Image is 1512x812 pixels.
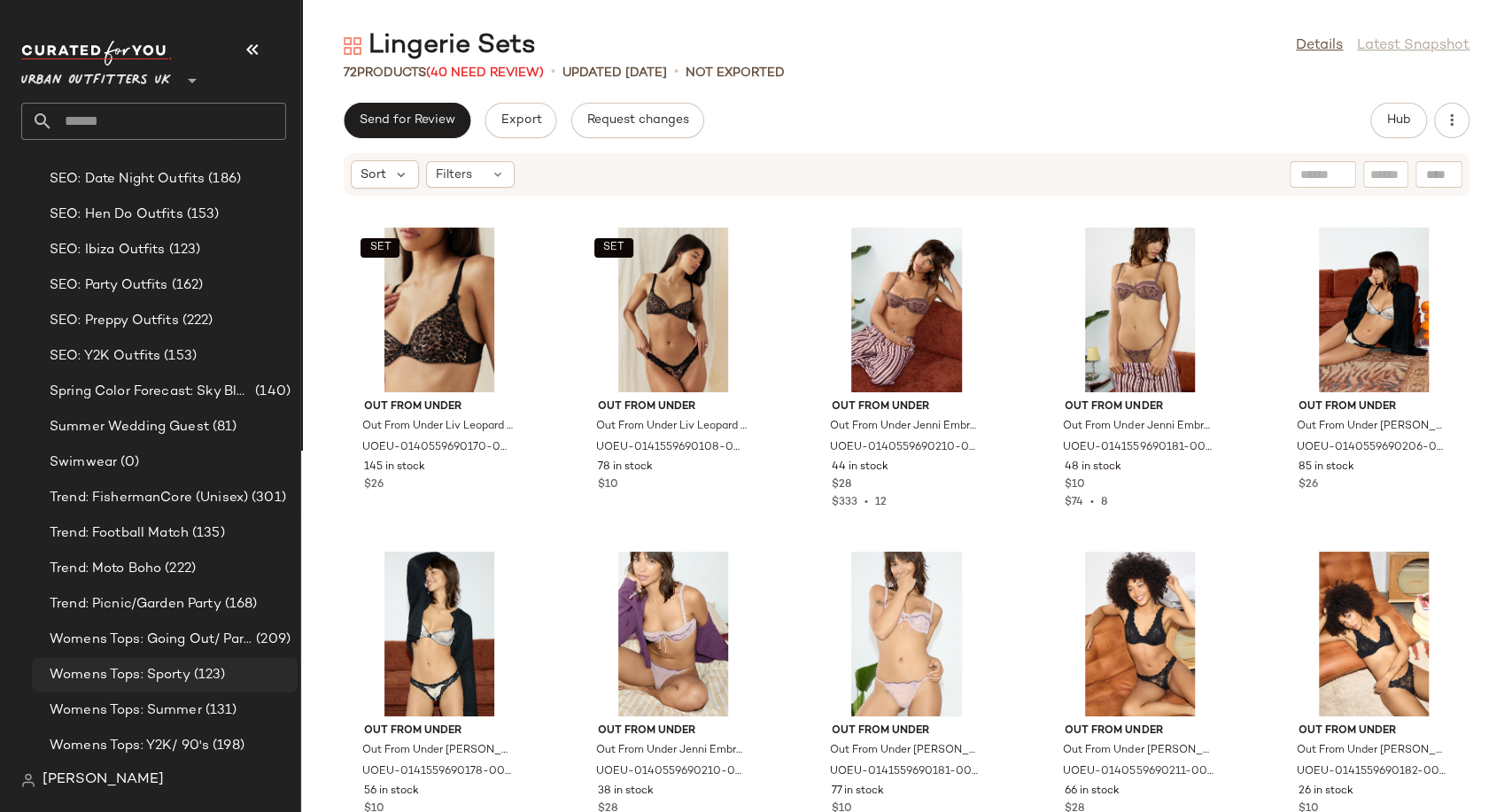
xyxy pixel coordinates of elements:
[598,784,654,800] span: 38 in stock
[1063,440,1213,456] span: UOEU-0141559690181-000-021
[818,228,996,392] img: 0140559690210_021_a2
[364,477,384,493] span: $26
[344,64,544,82] div: Products
[674,62,678,83] span: •
[344,28,536,64] div: Lingerie Sets
[562,64,667,82] p: updated [DATE]
[1296,35,1343,57] a: Details
[364,460,425,476] span: 145 in stock
[350,228,529,392] img: 0140559690170_020_b
[596,743,747,759] span: Out From Under Jenni Embroidered Tie Front Underwire Bra - Pink 36B at Urban Outfitters
[1051,552,1229,716] img: 0140559690211_001_b
[221,594,258,615] span: (168)
[596,419,747,435] span: Out From Under Liv Leopard Print Lace Thong - Brown M at Urban Outfitters
[1386,113,1411,128] span: Hub
[50,452,117,473] span: Swimwear
[248,488,286,508] span: (301)
[584,552,763,716] img: 0140559690210_066_a2
[350,552,529,716] img: 0141559690178_029_a2
[1065,399,1215,415] span: Out From Under
[596,764,747,780] span: UOEU-0140559690210-000-066
[364,399,515,415] span: Out From Under
[161,559,196,579] span: (222)
[1299,723,1449,739] span: Out From Under
[50,665,190,685] span: Womens Tops: Sporty
[598,460,653,476] span: 78 in stock
[832,460,888,476] span: 44 in stock
[205,169,241,189] span: (186)
[830,440,981,456] span: UOEU-0140559690210-000-021
[50,523,189,544] span: Trend: Football Match
[602,242,624,254] span: SET
[1297,419,1447,435] span: Out From Under [PERSON_NAME] Print Bra - Brown 34C at Urban Outfitters
[364,784,419,800] span: 56 in stock
[1297,764,1447,780] span: UOEU-0141559690182-000-001
[832,477,851,493] span: $28
[1297,743,1447,759] span: Out From Under [PERSON_NAME] Lace Thong - Black L at Urban Outfitters
[1101,497,1107,508] span: 8
[252,630,291,650] span: (209)
[50,311,179,331] span: SEO: Preppy Outfits
[166,240,201,260] span: (123)
[50,205,183,225] span: SEO: Hen Do Outfits
[1065,784,1120,800] span: 66 in stock
[50,346,160,367] span: SEO: Y2K Outfits
[50,240,166,260] span: SEO: Ibiza Outfits
[857,497,875,508] span: •
[50,169,205,189] span: SEO: Date Night Outfits
[830,743,981,759] span: Out From Under [PERSON_NAME] Embroidered Thong - Pink L at Urban Outfitters
[43,769,164,791] span: [PERSON_NAME]
[594,238,633,258] button: SET
[117,452,139,473] span: (0)
[1065,497,1083,508] span: $74
[50,736,209,756] span: Womens Tops: Y2K/ 90's
[832,497,857,508] span: $333
[50,700,202,721] span: Womens Tops: Summer
[598,723,748,739] span: Out From Under
[1299,399,1449,415] span: Out From Under
[189,523,225,544] span: (135)
[426,66,544,80] span: (40 Need Review)
[1284,228,1463,392] img: 0140559690206_029_a2
[1051,228,1229,392] img: 0141559690181_021_a2
[1299,460,1354,476] span: 85 in stock
[485,103,556,138] button: Export
[1063,764,1213,780] span: UOEU-0140559690211-000-001
[50,275,168,296] span: SEO: Party Outfits
[586,113,689,128] span: Request changes
[551,62,555,83] span: •
[830,764,981,780] span: UOEU-0141559690181-000-066
[50,630,252,650] span: Womens Tops: Going Out/ Party
[50,382,252,402] span: Spring Color Forecast: Sky Blue
[686,64,785,82] p: Not Exported
[598,477,618,493] span: $10
[832,399,982,415] span: Out From Under
[1083,497,1101,508] span: •
[500,113,541,128] span: Export
[362,764,513,780] span: UOEU-0141559690178-000-029
[832,723,982,739] span: Out From Under
[818,552,996,716] img: 0141559690181_066_a2
[830,419,981,435] span: Out From Under Jenni Embroidered Tie Front Underwire Bra - Chocolate 32D at Urban Outfitters
[202,700,237,721] span: (131)
[362,743,513,759] span: Out From Under [PERSON_NAME] Print [PERSON_NAME] M at Urban Outfitters
[1299,784,1353,800] span: 26 in stock
[436,166,472,184] span: Filters
[50,594,221,615] span: Trend: Picnic/Garden Party
[50,488,248,508] span: Trend: FishermanCore (Unisex)
[362,419,513,435] span: Out From Under Liv Leopard Print Lace Underwired Bra - Brown 34D at Urban Outfitters
[50,559,161,579] span: Trend: Moto Boho
[1297,440,1447,456] span: UOEU-0140559690206-000-029
[183,205,220,225] span: (153)
[571,103,704,138] button: Request changes
[584,228,763,392] img: 0141559690108_020_b
[1299,477,1318,493] span: $26
[1284,552,1463,716] img: 0141559690182_001_b
[209,736,244,756] span: (198)
[344,37,361,55] img: svg%3e
[598,399,748,415] span: Out From Under
[1065,477,1085,493] span: $10
[21,60,171,92] span: Urban Outfitters UK
[1063,419,1213,435] span: Out From Under Jenni Embroidered Thong - Chocolate S at Urban Outfitters
[21,773,35,787] img: svg%3e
